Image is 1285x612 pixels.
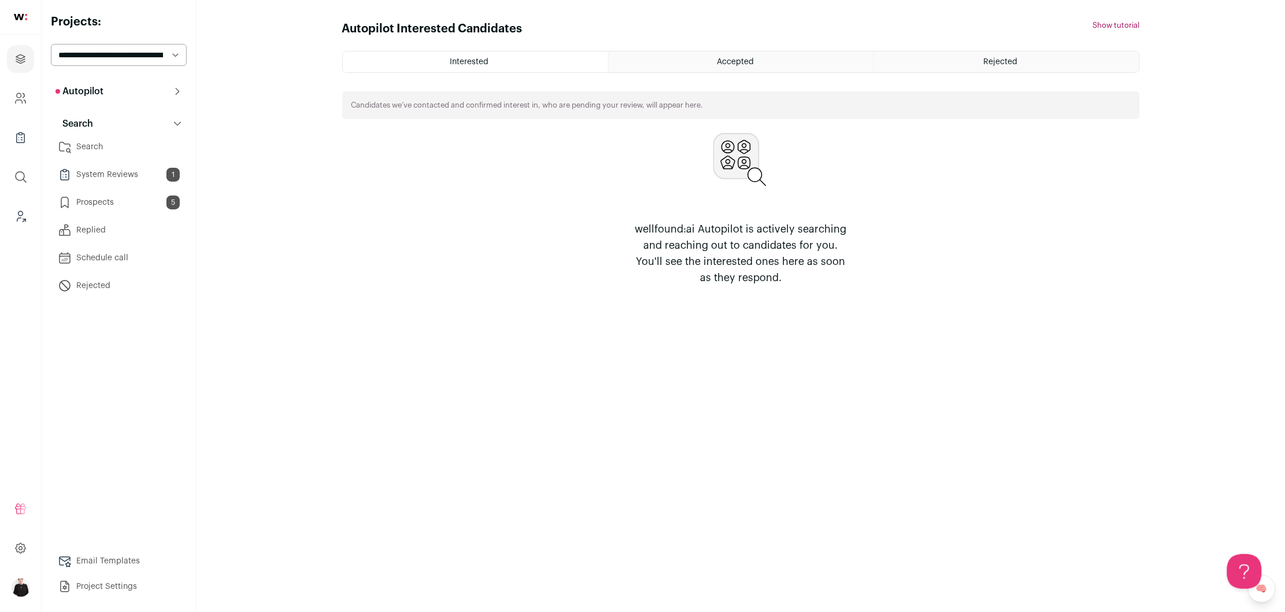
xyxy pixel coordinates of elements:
a: Schedule call [51,246,187,270]
span: 5 [166,196,180,209]
p: Search [55,117,93,131]
a: 🧠 [1248,575,1276,603]
button: Search [51,112,187,135]
span: 1 [166,168,180,182]
a: Company and ATS Settings [7,84,34,112]
a: Leads (Backoffice) [7,202,34,230]
a: Accepted [609,51,873,72]
a: System Reviews1 [51,163,187,186]
span: Accepted [717,58,754,66]
a: Prospects5 [51,191,187,214]
span: Rejected [984,58,1018,66]
a: Projects [7,45,34,73]
a: Replied [51,219,187,242]
p: Candidates we’ve contacted and confirmed interest in, who are pending your review, will appear here. [351,101,703,110]
a: Company Lists [7,124,34,152]
img: 9240684-medium_jpg [12,578,30,597]
a: Rejected [51,274,187,297]
button: Autopilot [51,80,187,103]
a: Rejected [874,51,1139,72]
img: wellfound-shorthand-0d5821cbd27db2630d0214b213865d53afaa358527fdda9d0ea32b1df1b89c2c.svg [14,14,27,20]
a: Search [51,135,187,158]
p: Autopilot [55,84,103,98]
span: Interested [450,58,489,66]
a: Email Templates [51,550,187,573]
p: wellfound:ai Autopilot is actively searching and reaching out to candidates for you. You'll see t... [630,221,852,286]
iframe: Help Scout Beacon - Open [1227,554,1262,589]
h1: Autopilot Interested Candidates [342,21,523,37]
button: Open dropdown [12,578,30,597]
button: Show tutorial [1093,21,1140,30]
h2: Projects: [51,14,187,30]
a: Project Settings [51,575,187,598]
